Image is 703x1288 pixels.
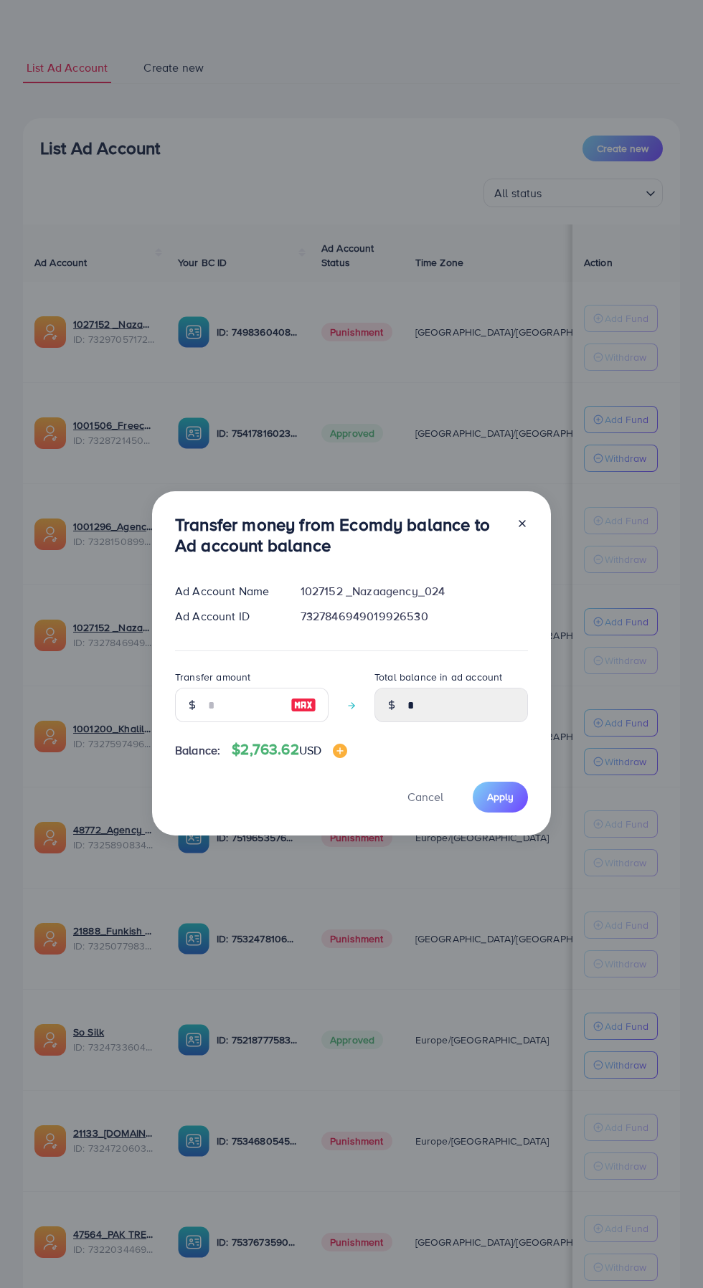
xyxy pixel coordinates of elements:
span: USD [299,742,321,758]
div: Ad Account Name [164,583,289,600]
h3: Transfer money from Ecomdy balance to Ad account balance [175,514,505,556]
button: Apply [473,782,528,813]
label: Total balance in ad account [374,670,502,684]
span: Apply [487,790,514,804]
h4: $2,763.62 [232,741,347,759]
div: 7327846949019926530 [289,608,539,625]
label: Transfer amount [175,670,250,684]
button: Cancel [390,782,461,813]
img: image [333,744,347,758]
div: 1027152 _Nazaagency_024 [289,583,539,600]
span: Balance: [175,742,220,759]
img: image [291,696,316,714]
div: Ad Account ID [164,608,289,625]
span: Cancel [407,789,443,805]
